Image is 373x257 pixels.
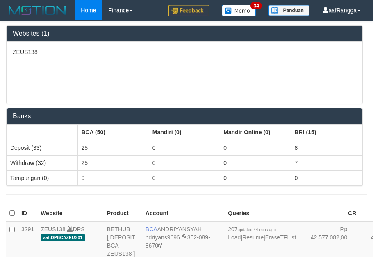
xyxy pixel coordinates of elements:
td: 0 [149,140,220,156]
td: 25 [78,155,149,170]
td: 0 [149,170,220,185]
th: Group: activate to sort column ascending [220,124,291,140]
img: panduan.png [268,5,309,16]
a: EraseTFList [265,234,296,241]
th: Queries [225,205,299,221]
span: 207 [228,226,276,232]
span: 34 [250,2,262,9]
span: BCA [146,226,157,232]
a: ndriyans9696 [146,234,180,241]
th: CR [299,205,359,221]
td: 0 [291,170,362,185]
p: ZEUS138 [13,48,356,56]
th: Group: activate to sort column ascending [78,124,149,140]
th: Website [37,205,104,221]
td: Withdraw (32) [7,155,78,170]
span: aaf-DPBCAZEUS01 [41,234,85,241]
th: Group: activate to sort column ascending [7,124,78,140]
td: 8 [291,140,362,156]
td: 0 [149,155,220,170]
td: 0 [78,170,149,185]
a: Load [228,234,241,241]
img: Feedback.jpg [168,5,209,16]
h3: Banks [13,113,356,120]
th: Group: activate to sort column ascending [291,124,362,140]
td: Deposit (33) [7,140,78,156]
td: 7 [291,155,362,170]
td: 0 [220,140,291,156]
a: Copy ndriyans9696 to clipboard [182,234,187,241]
td: 0 [220,155,291,170]
td: Tampungan (0) [7,170,78,185]
th: Account [142,205,225,221]
td: 0 [220,170,291,185]
span: updated 44 mins ago [238,228,276,232]
a: Resume [242,234,264,241]
span: | | [228,226,296,241]
img: MOTION_logo.png [6,4,68,16]
th: ID [18,205,37,221]
td: 25 [78,140,149,156]
th: Product [104,205,142,221]
a: Copy 3520898670 to clipboard [158,242,164,249]
img: Button%20Memo.svg [222,5,256,16]
th: Group: activate to sort column ascending [149,124,220,140]
h3: Websites (1) [13,30,356,37]
a: ZEUS138 [41,226,66,232]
